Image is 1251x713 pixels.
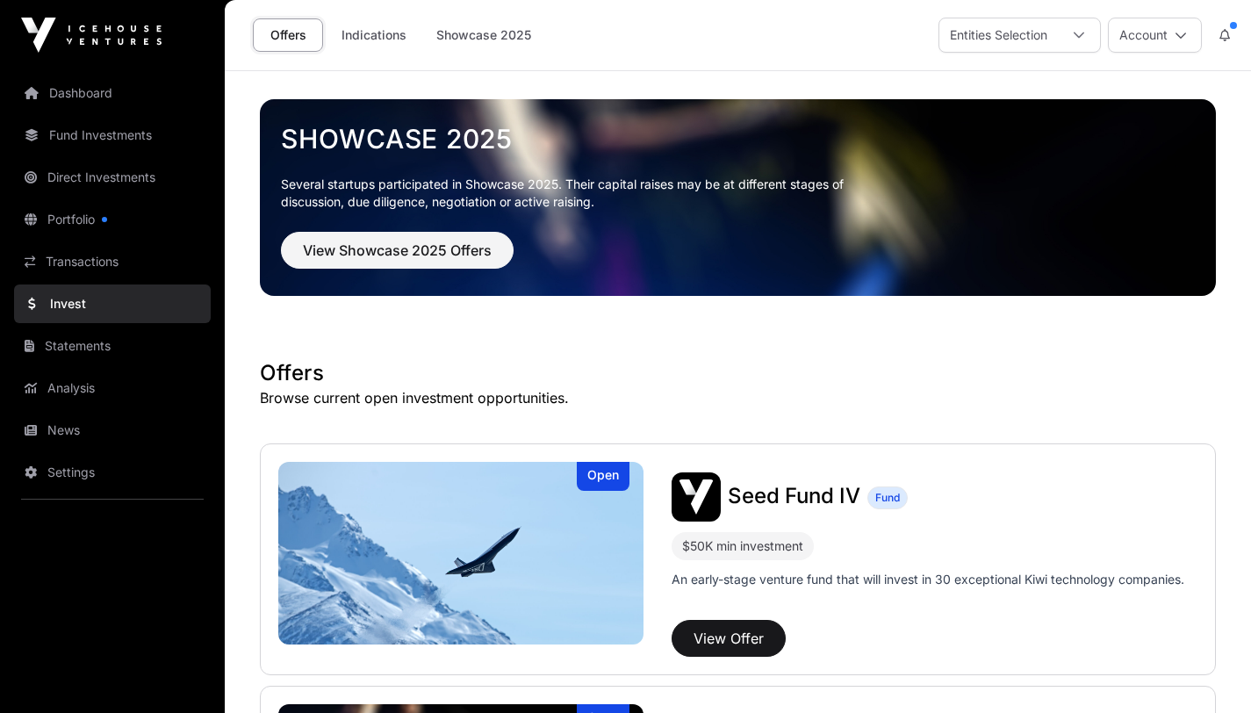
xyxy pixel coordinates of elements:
a: Indications [330,18,418,52]
img: Seed Fund IV [672,472,721,522]
a: Direct Investments [14,158,211,197]
p: Several startups participated in Showcase 2025. Their capital raises may be at different stages o... [281,176,871,211]
span: Fund [875,491,900,505]
h1: Offers [260,359,1216,387]
a: View Showcase 2025 Offers [281,249,514,267]
img: Icehouse Ventures Logo [21,18,162,53]
div: $50K min investment [682,536,803,557]
a: Offers [253,18,323,52]
div: $50K min investment [672,532,814,560]
a: Seed Fund IV [728,486,860,508]
a: Seed Fund IVOpen [278,462,643,645]
span: Seed Fund IV [728,483,860,508]
div: Entities Selection [939,18,1058,52]
span: View Showcase 2025 Offers [303,240,492,261]
a: Statements [14,327,211,365]
button: View Offer [672,620,786,657]
a: Showcase 2025 [281,123,1195,155]
a: Portfolio [14,200,211,239]
a: Transactions [14,242,211,281]
a: Showcase 2025 [425,18,543,52]
button: View Showcase 2025 Offers [281,232,514,269]
a: Settings [14,453,211,492]
a: Analysis [14,369,211,407]
a: Invest [14,284,211,323]
a: Fund Investments [14,116,211,155]
img: Seed Fund IV [278,462,643,645]
img: Showcase 2025 [260,99,1216,296]
p: An early-stage venture fund that will invest in 30 exceptional Kiwi technology companies. [672,571,1184,588]
p: Browse current open investment opportunities. [260,387,1216,408]
button: Account [1108,18,1202,53]
a: Dashboard [14,74,211,112]
a: News [14,411,211,450]
div: Open [577,462,629,491]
